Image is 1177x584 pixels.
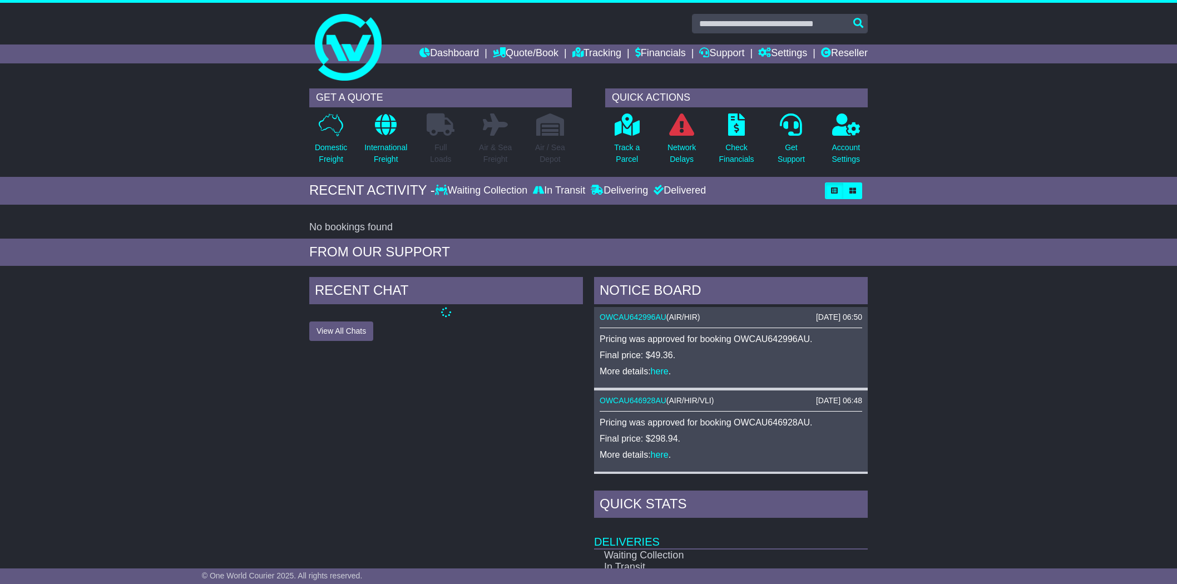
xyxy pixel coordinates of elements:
td: In Transit [594,561,828,573]
p: Check Financials [719,142,754,165]
span: AIR/HIR [669,313,698,321]
a: Financials [635,44,686,63]
a: OWCAU642996AU [600,313,666,321]
div: RECENT CHAT [309,277,583,307]
p: More details: . [600,366,862,377]
a: InternationalFreight [364,113,408,171]
p: More details: . [600,449,862,460]
div: FROM OUR SUPPORT [309,244,868,260]
a: here [651,450,669,459]
div: Delivering [588,185,651,197]
a: Settings [758,44,807,63]
p: Account Settings [832,142,861,165]
div: Quick Stats [594,491,868,521]
td: Waiting Collection [594,549,828,562]
span: AIR/HIR/VLI [669,396,711,405]
p: Get Support [778,142,805,165]
a: here [651,367,669,376]
a: Tracking [572,44,621,63]
a: AccountSettings [832,113,861,171]
p: Pricing was approved for booking OWCAU646928AU. [600,417,862,428]
p: Final price: $298.94. [600,433,862,444]
div: In Transit [530,185,588,197]
div: Delivered [651,185,706,197]
div: RECENT ACTIVITY - [309,182,435,199]
div: [DATE] 06:48 [816,396,862,405]
div: NOTICE BOARD [594,277,868,307]
a: DomesticFreight [314,113,348,171]
div: No bookings found [309,221,868,234]
a: Track aParcel [614,113,640,171]
a: CheckFinancials [719,113,755,171]
p: Air & Sea Freight [479,142,512,165]
a: Reseller [821,44,868,63]
td: Deliveries [594,521,868,549]
button: View All Chats [309,321,373,341]
p: Network Delays [667,142,696,165]
p: Track a Parcel [614,142,640,165]
a: Support [699,44,744,63]
span: © One World Courier 2025. All rights reserved. [202,571,363,580]
a: GetSupport [777,113,805,171]
p: Pricing was approved for booking OWCAU642996AU. [600,334,862,344]
a: Quote/Book [493,44,558,63]
div: [DATE] 06:50 [816,313,862,322]
a: OWCAU646928AU [600,396,666,405]
p: International Freight [364,142,407,165]
div: ( ) [600,313,862,322]
a: NetworkDelays [667,113,696,171]
div: QUICK ACTIONS [605,88,868,107]
p: Full Loads [427,142,454,165]
p: Domestic Freight [315,142,347,165]
div: Waiting Collection [435,185,530,197]
div: GET A QUOTE [309,88,572,107]
p: Air / Sea Depot [535,142,565,165]
p: Final price: $49.36. [600,350,862,360]
a: Dashboard [419,44,479,63]
div: ( ) [600,396,862,405]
